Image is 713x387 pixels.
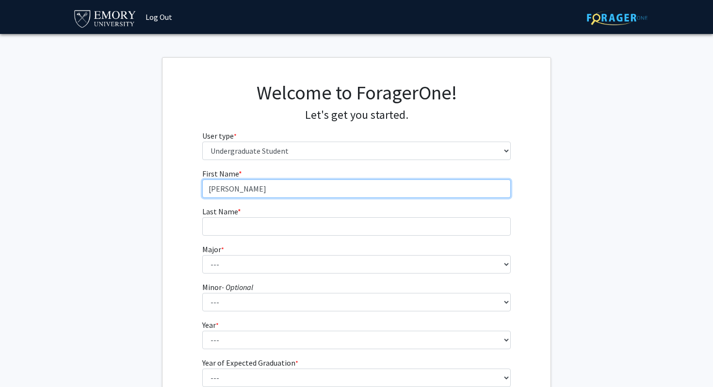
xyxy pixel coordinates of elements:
span: Last Name [202,207,238,216]
label: Major [202,243,224,255]
img: Emory University Logo [73,7,137,29]
iframe: Chat [7,343,41,380]
h1: Welcome to ForagerOne! [202,81,511,104]
label: Year [202,319,219,331]
label: Minor [202,281,253,293]
i: - Optional [222,282,253,292]
span: First Name [202,169,239,178]
h4: Let's get you started. [202,108,511,122]
img: ForagerOne Logo [587,10,648,25]
label: Year of Expected Graduation [202,357,298,369]
label: User type [202,130,237,142]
